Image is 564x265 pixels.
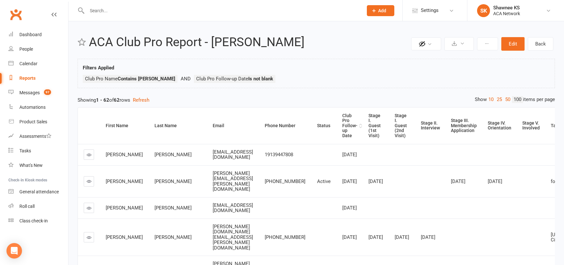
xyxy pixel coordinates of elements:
div: First Name [106,123,144,128]
span: [PERSON_NAME] [154,234,192,240]
span: [DATE] [488,178,502,184]
div: Tasks [19,148,31,153]
span: [DATE] [342,152,357,158]
a: Messages 97 [8,86,68,100]
a: 50 [504,96,512,103]
div: Last Name [154,123,202,128]
span: [PERSON_NAME] [154,205,192,211]
h2: ACA Club Pro Report - [PERSON_NAME] [89,36,410,49]
strong: Is not blank [248,76,273,82]
span: [PERSON_NAME] [106,152,143,158]
a: 100 [512,96,523,103]
span: [DATE] [421,234,435,240]
div: Status [317,123,331,128]
a: 25 [495,96,504,103]
div: Stage I. Guest (2nd Visit) [395,113,410,138]
div: Automations [19,105,46,110]
span: [PERSON_NAME] [106,205,143,211]
div: People [19,46,33,52]
strong: 62 [114,97,120,103]
div: Stage I. Guest (1st Visit) [368,113,384,138]
span: [DATE] [342,178,357,184]
a: Back [528,37,553,51]
span: 19139447808 [265,152,293,158]
span: Active [317,178,331,184]
div: Show items per page [475,96,555,103]
div: Open Intercom Messenger [6,243,22,259]
div: Shawnee KS [493,5,520,11]
div: Stage III. Membership Application [451,118,477,133]
span: [DATE] [395,234,409,240]
div: Phone Number [265,123,306,128]
div: Reports [19,76,36,81]
div: Stage IV. Orientation [488,121,511,131]
div: Product Sales [19,119,47,124]
a: Dashboard [8,27,68,42]
a: Clubworx [8,6,24,23]
div: SK [477,4,490,17]
div: Assessments [19,134,51,139]
div: Class check-in [19,218,48,223]
span: [DATE] [368,178,383,184]
span: [DATE] [342,205,357,211]
a: Assessments [8,129,68,144]
span: [DATE] [342,234,357,240]
div: Showing of rows [78,96,555,104]
strong: 1 - 62 [96,97,109,103]
span: [PERSON_NAME][EMAIL_ADDRESS][PERSON_NAME][DOMAIN_NAME] [213,170,253,192]
span: Add [378,8,386,13]
div: Roll call [19,204,35,209]
span: [PHONE_NUMBER] [265,178,305,184]
span: [PERSON_NAME] [154,178,192,184]
span: 97 [44,89,51,95]
a: What's New [8,158,68,173]
span: Club Pro Name [85,76,175,82]
div: General attendance [19,189,59,194]
div: Club Pro Follow-up Date [342,113,357,138]
button: Edit [501,37,525,51]
a: People [8,42,68,56]
div: Messages [19,90,40,95]
button: Add [367,5,394,16]
a: Tasks [8,144,68,158]
a: Automations [8,100,68,115]
span: [DATE] [451,178,465,184]
button: Refresh [133,96,149,104]
span: [DATE] [368,234,383,240]
a: 10 [487,96,495,103]
div: Stage V. Involved [522,121,540,131]
strong: Filters Applied [83,65,114,71]
div: Calendar [19,61,37,66]
a: Roll call [8,199,68,214]
span: [EMAIL_ADDRESS][DOMAIN_NAME] [213,202,253,214]
div: Email [213,123,254,128]
div: What's New [19,163,43,168]
span: Settings [421,3,439,18]
span: [PERSON_NAME] [154,152,192,158]
div: Stage II. Interview [421,121,440,131]
span: [PERSON_NAME] [106,234,143,240]
span: [PERSON_NAME][DOMAIN_NAME][EMAIL_ADDRESS][PERSON_NAME][DOMAIN_NAME] [213,224,253,251]
a: Class kiosk mode [8,214,68,228]
span: [PERSON_NAME] [106,178,143,184]
strong: Contains [PERSON_NAME] [118,76,175,82]
div: ACA Network [493,11,520,16]
a: Product Sales [8,115,68,129]
span: [EMAIL_ADDRESS][DOMAIN_NAME] [213,149,253,160]
div: Dashboard [19,32,42,37]
a: General attendance kiosk mode [8,185,68,199]
a: Calendar [8,56,68,71]
a: Reports [8,71,68,86]
span: Club Pro Follow-up Date [196,76,273,82]
span: [PHONE_NUMBER] [265,234,305,240]
input: Search... [85,6,358,15]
